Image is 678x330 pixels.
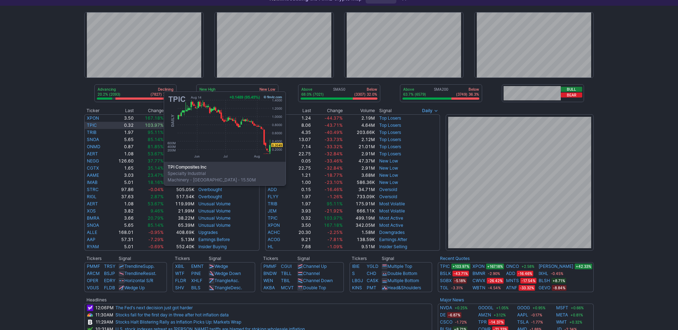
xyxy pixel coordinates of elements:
span: • [237,177,241,182]
a: Horizontal S/R [124,278,153,283]
td: 5.01 [109,179,134,186]
a: Major News [440,297,464,302]
a: WBTN [472,284,485,291]
span: 18.16% [148,180,164,185]
span: Daily [422,107,432,114]
span: 85.14% [148,137,164,142]
a: TSLA [517,319,529,326]
a: LBGJ [352,278,363,283]
p: (3307) 32.0% [354,92,377,97]
a: XHLF [191,278,202,283]
a: SNOA [87,137,99,142]
td: 1.08 [109,200,134,207]
a: ONCO [506,263,519,270]
td: 3.50 [290,222,311,229]
a: TGL [440,284,449,291]
a: WTF [175,271,184,276]
span: 95.11% [148,130,164,135]
span: 85.14% [148,222,164,228]
a: STRC [87,187,99,192]
a: TPR [478,319,487,326]
div: SMA50 [301,87,378,97]
td: 3.66 [109,215,134,222]
a: META [556,311,568,319]
a: HL [268,244,273,249]
td: 21.99M [164,207,195,215]
a: GEVO [539,284,550,291]
a: ACHC [268,230,280,235]
td: 517.54K [164,193,195,200]
td: 1.97 [109,129,134,136]
a: BSLK [440,270,451,277]
a: XBIL [175,264,184,269]
td: 0.15 [290,186,311,193]
td: 2.12M [343,136,375,143]
a: BILS [191,285,201,290]
a: SHV [175,285,184,290]
a: AMZN [478,311,491,319]
td: 22.75 [290,165,311,172]
a: Downgrades [379,230,405,235]
td: 9.51M [343,243,375,251]
a: Oversold [379,194,397,199]
td: 1.65 [109,165,134,172]
a: Top Losers [379,130,401,135]
span: -23.10% [325,180,343,185]
span: 103.97% [145,122,164,128]
td: 1.00 [290,179,311,186]
td: 9.21 [290,236,311,243]
a: RIGL [87,194,96,199]
a: GOOGL [478,304,494,311]
th: Tickers [350,255,381,262]
td: 21.01M [343,143,375,150]
a: Wedge Down [214,271,241,276]
a: ACOG [268,237,280,242]
a: New Low [379,165,398,171]
a: TPIC [268,215,278,221]
a: New Low [379,158,398,164]
span: +2.58% [520,264,535,269]
td: 3.03 [109,172,134,179]
a: Channel [303,271,320,276]
td: 8.06 [290,122,311,129]
span: -7.81% [327,237,343,242]
a: WEN [263,278,273,283]
td: 175.91M [343,200,375,207]
td: 203.66K [343,129,375,136]
span: -33.73% [325,137,343,142]
a: Stocks fall for the first day in three after hot inflation data [115,312,229,317]
span: -18.77% [325,172,343,178]
span: -16.46% [325,187,343,192]
a: TPIC [87,122,97,128]
a: PMMF [87,264,100,269]
span: -16.46% [517,271,533,276]
a: Insider Buying [198,244,227,249]
th: Ticker [84,107,109,114]
a: Unusual Volume [198,222,231,228]
a: Most Volatile [379,208,405,214]
td: 2.19M [343,114,375,122]
span: Signal [379,108,392,114]
td: 1.21 [290,172,311,179]
a: CASK [367,278,378,283]
td: 4.64M [343,122,375,129]
a: Most Volatile [379,201,405,206]
a: Unusual Volume [198,201,231,206]
a: DE [440,311,446,319]
td: 499.19M [343,215,375,222]
span: -2.25% [327,230,343,235]
a: New Low [379,180,398,185]
a: ALLE [87,230,97,235]
a: New Low [379,172,398,178]
a: [PERSON_NAME] [539,263,573,270]
a: Multiple Bottom [387,278,419,283]
a: EDRY [104,278,115,283]
p: 20.2% (2093) [98,92,120,97]
td: 34.71M [343,186,375,193]
p: (7827) 75.7% [150,92,173,97]
span: 20.79% [148,215,164,221]
span: -0.45% [550,271,564,276]
span: -43.71% [325,122,343,128]
th: Signal [118,255,167,262]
